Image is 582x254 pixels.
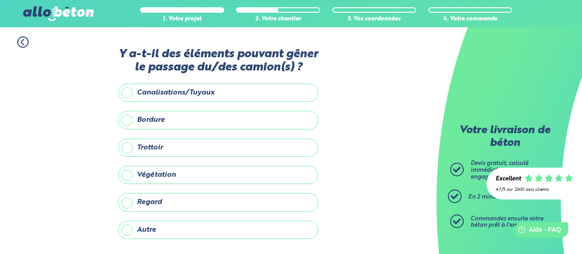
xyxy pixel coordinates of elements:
[118,84,318,102] label: Canalisations/Tuyaux
[118,193,318,211] label: Regard
[23,6,93,21] img: allobéton
[236,16,320,23] div: 2. Votre chantier
[118,48,318,75] label: Y a-t-il des éléments pouvant gêner le passage du/des camion(s) ?
[118,221,318,239] label: Autre
[140,16,224,23] div: 1. Votre projet
[118,111,318,129] label: Bordure
[332,16,416,23] div: 3. Vos coordonnées
[118,166,318,184] label: Végétation
[428,16,512,23] div: 4. Votre commande
[118,139,318,157] label: Trottoir
[501,219,572,244] iframe: Help widget launcher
